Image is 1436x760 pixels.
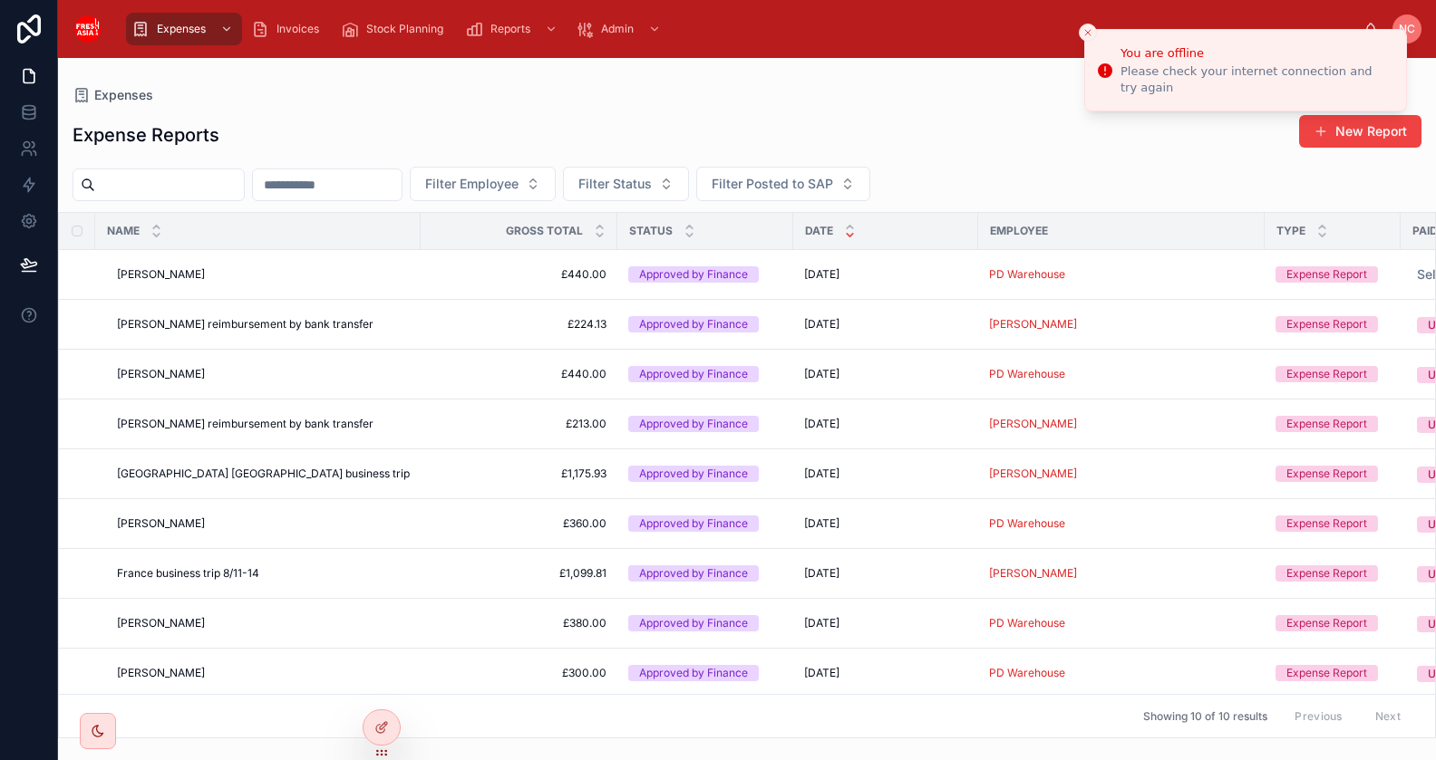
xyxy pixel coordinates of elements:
a: Expense Report [1276,416,1390,432]
a: [DATE] [804,267,967,282]
span: NC [1399,22,1415,36]
span: PD Warehouse [989,516,1065,531]
a: [PERSON_NAME] [989,317,1254,332]
span: Invoices [277,22,319,36]
span: PD Warehouse [989,616,1065,630]
a: [PERSON_NAME] [989,317,1077,332]
a: [DATE] [804,467,967,481]
span: £1,175.93 [432,467,606,481]
span: £380.00 [432,616,606,630]
span: [PERSON_NAME] reimbursement by bank transfer [117,417,374,431]
a: [PERSON_NAME] [117,666,410,680]
span: Admin [601,22,634,36]
div: Approved by Finance [639,466,748,482]
span: [PERSON_NAME] [117,516,205,531]
a: [PERSON_NAME] [117,616,410,630]
div: scrollable content [117,9,1363,49]
button: New Report [1299,115,1421,148]
a: Expenses [126,13,242,45]
span: Employee [990,224,1048,238]
a: £213.00 [432,417,606,431]
div: Expense Report [1286,266,1367,283]
a: PD Warehouse [989,267,1065,282]
div: Expense Report [1286,416,1367,432]
a: PD Warehouse [989,666,1065,680]
a: Approved by Finance [628,466,782,482]
a: [PERSON_NAME] [989,417,1077,431]
a: £440.00 [432,367,606,381]
a: [DATE] [804,566,967,581]
span: Expenses [157,22,206,36]
div: Approved by Finance [639,565,748,582]
span: [DATE] [804,367,839,381]
a: Expense Report [1276,366,1390,382]
span: £440.00 [432,267,606,282]
span: [DATE] [804,267,839,282]
a: [PERSON_NAME] [117,267,410,282]
span: [DATE] [804,566,839,581]
a: PD Warehouse [989,367,1254,381]
span: [DATE] [804,317,839,332]
span: [PERSON_NAME] [117,267,205,282]
div: Expense Report [1286,316,1367,332]
a: [PERSON_NAME] reimbursement by bank transfer [117,317,410,332]
span: Date [805,224,833,238]
button: Select Button [696,167,870,201]
a: [PERSON_NAME] [989,467,1077,481]
span: [PERSON_NAME] reimbursement by bank transfer [117,317,374,332]
div: Please check your internet connection and try again [1121,63,1392,96]
a: [PERSON_NAME] [989,467,1254,481]
span: Filter Status [578,175,652,193]
a: Admin [570,13,670,45]
a: Approved by Finance [628,515,782,532]
span: Reports [490,22,530,36]
a: [PERSON_NAME] [989,417,1254,431]
a: [DATE] [804,317,967,332]
a: £1,099.81 [432,566,606,581]
span: Expenses [94,86,153,104]
div: Approved by Finance [639,615,748,631]
a: [PERSON_NAME] [989,566,1077,581]
span: [DATE] [804,467,839,481]
a: Expense Report [1276,515,1390,532]
div: Approved by Finance [639,366,748,382]
span: Filter Posted to SAP [712,175,833,193]
a: [PERSON_NAME] [117,367,410,381]
span: [DATE] [804,516,839,531]
button: Close toast [1079,24,1097,42]
div: Approved by Finance [639,515,748,532]
a: Approved by Finance [628,615,782,631]
span: Status [629,224,673,238]
a: Approved by Finance [628,416,782,432]
a: Approved by Finance [628,266,782,283]
a: Expenses [73,86,153,104]
a: PD Warehouse [989,367,1065,381]
div: Approved by Finance [639,266,748,283]
a: [GEOGRAPHIC_DATA] [GEOGRAPHIC_DATA] business trip [117,467,410,481]
button: Select Button [563,167,689,201]
span: Gross Total [506,224,583,238]
span: [PERSON_NAME] [117,367,205,381]
span: [PERSON_NAME] [117,666,205,680]
span: [DATE] [804,417,839,431]
a: Approved by Finance [628,565,782,582]
a: Approved by Finance [628,316,782,332]
a: [DATE] [804,417,967,431]
div: You are offline [1121,44,1392,63]
a: £300.00 [432,666,606,680]
a: [PERSON_NAME] [117,516,410,531]
a: France business trip 8/11-14 [117,566,410,581]
a: Approved by Finance [628,366,782,382]
a: [PERSON_NAME] [989,566,1254,581]
img: App logo [73,14,102,43]
a: £360.00 [432,516,606,531]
